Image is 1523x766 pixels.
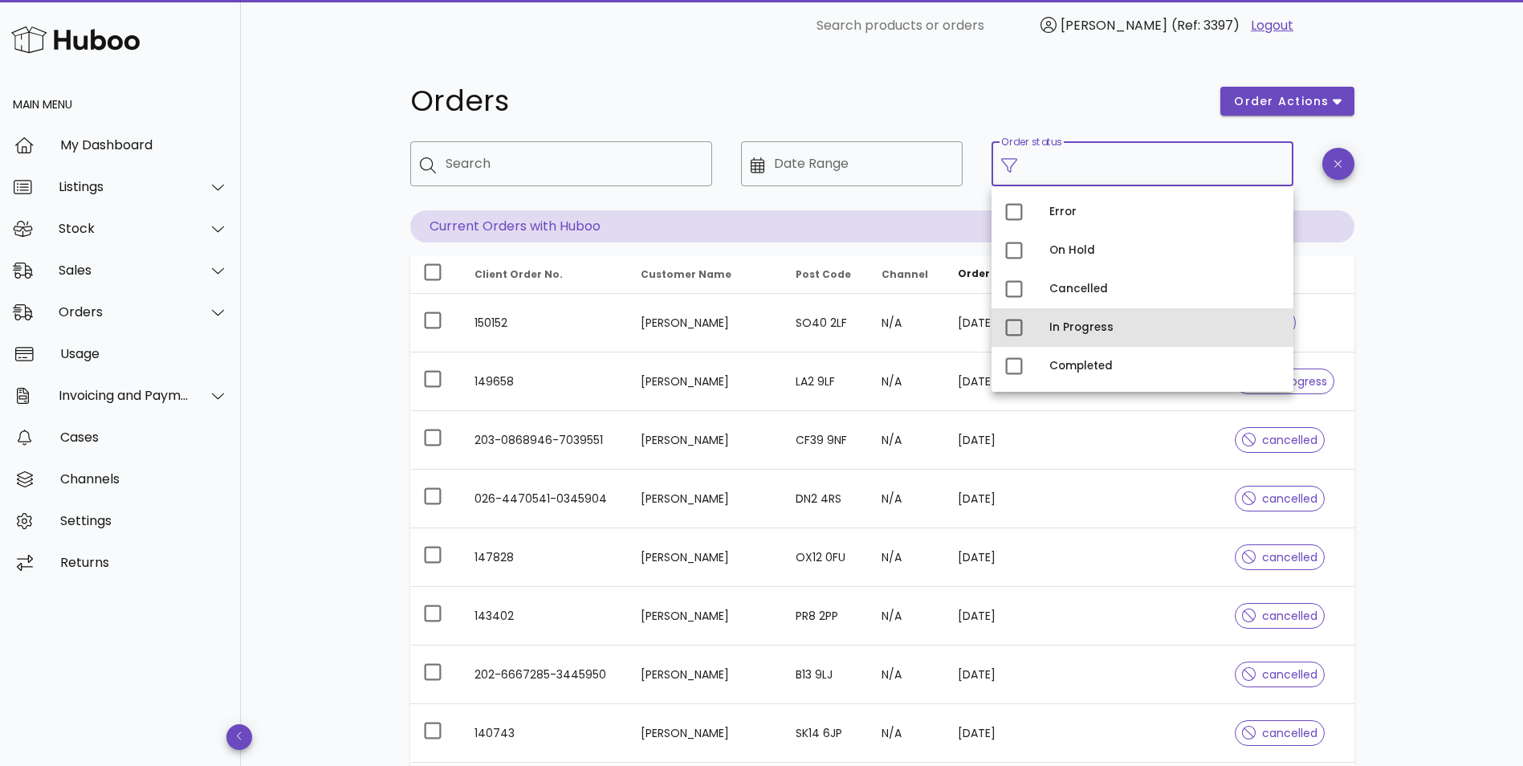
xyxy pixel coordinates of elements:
div: Returns [60,555,228,570]
td: [DATE] [945,646,1052,704]
td: N/A [869,470,945,528]
div: Settings [60,513,228,528]
td: OX12 0FU [783,528,869,587]
td: 026-4470541-0345904 [462,470,629,528]
th: Channel [869,255,945,294]
span: cancelled [1242,493,1318,504]
span: [PERSON_NAME] [1061,16,1167,35]
span: cancelled [1242,669,1318,680]
div: In Progress [1049,321,1281,334]
td: [DATE] [945,704,1052,763]
div: Stock [59,221,189,236]
td: SO40 2LF [783,294,869,352]
span: cancelled [1242,727,1318,739]
div: Usage [60,346,228,361]
td: [DATE] [945,352,1052,411]
td: [PERSON_NAME] [628,470,783,528]
span: order actions [1233,93,1330,110]
td: N/A [869,528,945,587]
span: Client Order No. [474,267,563,281]
td: N/A [869,411,945,470]
td: 149658 [462,352,629,411]
td: SK14 6JP [783,704,869,763]
td: 203-0868946-7039551 [462,411,629,470]
div: Channels [60,471,228,487]
span: (Ref: 3397) [1171,16,1240,35]
td: [PERSON_NAME] [628,528,783,587]
div: Listings [59,179,189,194]
div: Cancelled [1049,283,1281,295]
div: Invoicing and Payments [59,388,189,403]
td: [PERSON_NAME] [628,352,783,411]
span: Post Code [796,267,851,281]
td: N/A [869,704,945,763]
div: My Dashboard [60,137,228,153]
div: Sales [59,263,189,278]
td: LA2 9LF [783,352,869,411]
div: Error [1049,206,1281,218]
td: 147828 [462,528,629,587]
span: cancelled [1242,434,1318,446]
td: PR8 2PP [783,587,869,646]
td: DN2 4RS [783,470,869,528]
td: [DATE] [945,411,1052,470]
td: [DATE] [945,294,1052,352]
span: cancelled [1242,552,1318,563]
td: B13 9LJ [783,646,869,704]
th: Post Code [783,255,869,294]
td: 143402 [462,587,629,646]
div: Orders [59,304,189,320]
th: Client Order No. [462,255,629,294]
td: [DATE] [945,470,1052,528]
td: N/A [869,646,945,704]
td: 202-6667285-3445950 [462,646,629,704]
a: Logout [1251,16,1293,35]
th: Customer Name [628,255,783,294]
td: N/A [869,587,945,646]
div: Completed [1049,360,1281,373]
span: Order Date [958,267,1019,280]
th: Order Date: Sorted descending. Activate to remove sorting. [945,255,1052,294]
td: [DATE] [945,528,1052,587]
div: On Hold [1049,244,1281,257]
label: Order status [1001,136,1061,149]
span: cancelled [1242,610,1318,621]
td: [PERSON_NAME] [628,411,783,470]
span: Customer Name [641,267,731,281]
td: 150152 [462,294,629,352]
td: [PERSON_NAME] [628,646,783,704]
p: Current Orders with Huboo [410,210,1354,242]
td: 140743 [462,704,629,763]
img: Huboo Logo [11,22,140,57]
td: [DATE] [945,587,1052,646]
td: [PERSON_NAME] [628,294,783,352]
td: [PERSON_NAME] [628,704,783,763]
h1: Orders [410,87,1202,116]
td: N/A [869,352,945,411]
td: N/A [869,294,945,352]
button: order actions [1220,87,1354,116]
td: [PERSON_NAME] [628,587,783,646]
div: Cases [60,430,228,445]
td: CF39 9NF [783,411,869,470]
span: Channel [882,267,928,281]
